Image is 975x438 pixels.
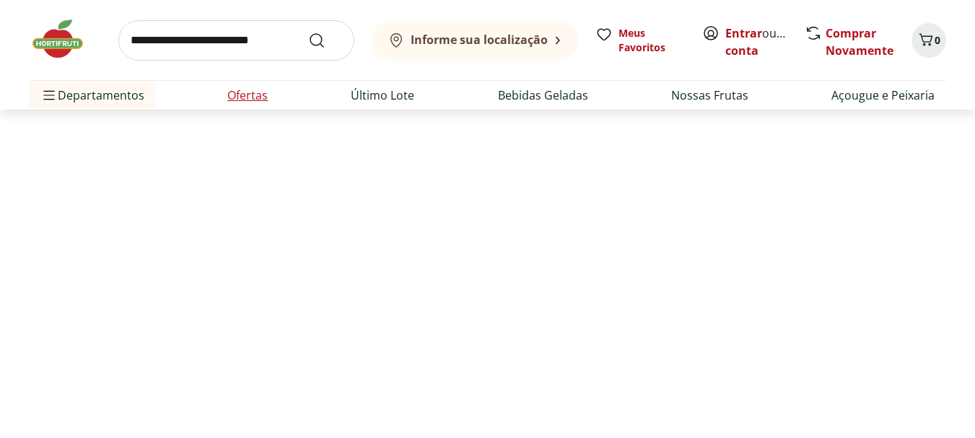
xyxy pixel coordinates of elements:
img: Hortifruti [29,17,101,61]
a: Entrar [725,25,762,41]
a: Meus Favoritos [595,26,685,55]
button: Informe sua localização [372,20,578,61]
span: 0 [935,33,940,47]
span: Meus Favoritos [618,26,685,55]
span: ou [725,25,790,59]
b: Informe sua localização [411,32,548,48]
a: Açougue e Peixaria [831,87,935,104]
span: Departamentos [40,78,144,113]
a: Criar conta [725,25,805,58]
a: Nossas Frutas [671,87,748,104]
button: Carrinho [911,23,946,58]
button: Submit Search [308,32,343,49]
button: Menu [40,78,58,113]
a: Ofertas [227,87,268,104]
a: Bebidas Geladas [498,87,588,104]
a: Comprar Novamente [826,25,893,58]
a: Último Lote [351,87,414,104]
input: search [118,20,354,61]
